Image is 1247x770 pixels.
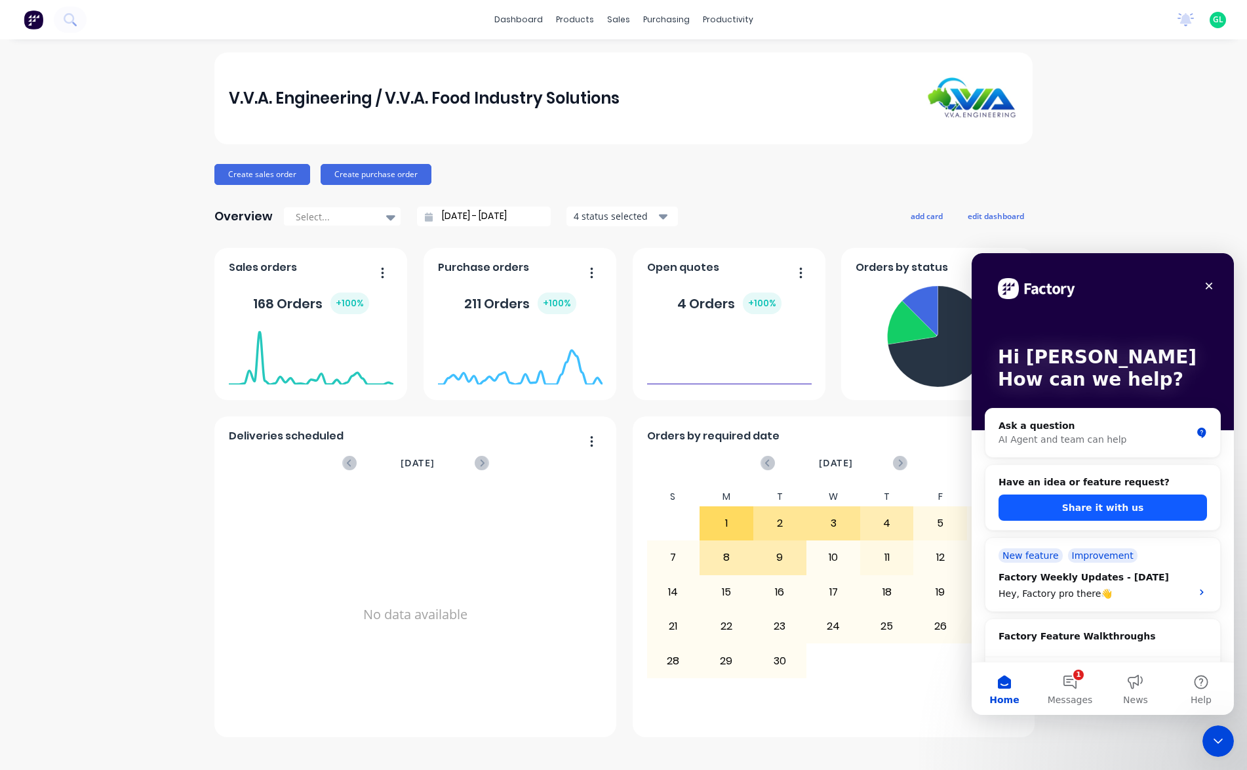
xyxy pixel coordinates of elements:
[647,428,780,444] span: Orders by required date
[753,487,807,506] div: T
[913,487,967,506] div: F
[229,487,603,742] div: No data available
[646,487,700,506] div: S
[700,541,753,574] div: 8
[807,610,860,643] div: 24
[914,576,966,609] div: 19
[214,164,310,185] button: Create sales order
[754,576,806,609] div: 16
[700,507,753,540] div: 1
[743,293,782,314] div: + 100 %
[214,203,273,230] div: Overview
[647,644,700,677] div: 28
[700,576,753,609] div: 15
[754,610,806,643] div: 23
[807,541,860,574] div: 10
[968,576,1020,609] div: 20
[861,610,913,643] div: 25
[464,293,576,314] div: 211 Orders
[968,610,1020,643] div: 27
[488,10,549,30] a: dashboard
[647,576,700,609] div: 14
[754,507,806,540] div: 2
[968,507,1020,540] div: 6
[647,610,700,643] div: 21
[229,260,297,275] span: Sales orders
[24,10,43,30] img: Factory
[549,10,601,30] div: products
[700,644,753,677] div: 29
[807,576,860,609] div: 17
[807,507,860,540] div: 3
[438,260,529,275] span: Purchase orders
[972,253,1234,715] iframe: Intercom live chat
[819,456,853,470] span: [DATE]
[914,507,966,540] div: 5
[647,260,719,275] span: Open quotes
[861,507,913,540] div: 4
[677,293,782,314] div: 4 Orders
[967,487,1021,506] div: S
[700,610,753,643] div: 22
[856,260,948,275] span: Orders by status
[1202,725,1234,757] iframe: Intercom live chat
[914,541,966,574] div: 12
[229,85,620,111] div: V.V.A. Engineering / V.V.A. Food Industry Solutions
[968,541,1020,574] div: 13
[1213,14,1223,26] span: GL
[401,456,435,470] span: [DATE]
[926,77,1018,119] img: V.V.A. Engineering / V.V.A. Food Industry Solutions
[959,207,1033,224] button: edit dashboard
[902,207,951,224] button: add card
[330,293,369,314] div: + 100 %
[860,487,914,506] div: T
[700,487,753,506] div: M
[806,487,860,506] div: W
[696,10,760,30] div: productivity
[253,293,369,314] div: 168 Orders
[538,293,576,314] div: + 100 %
[601,10,637,30] div: sales
[914,610,966,643] div: 26
[754,541,806,574] div: 9
[861,541,913,574] div: 11
[637,10,696,30] div: purchasing
[566,207,678,226] button: 4 status selected
[754,644,806,677] div: 30
[647,541,700,574] div: 7
[861,576,913,609] div: 18
[321,164,431,185] button: Create purchase order
[574,209,656,223] div: 4 status selected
